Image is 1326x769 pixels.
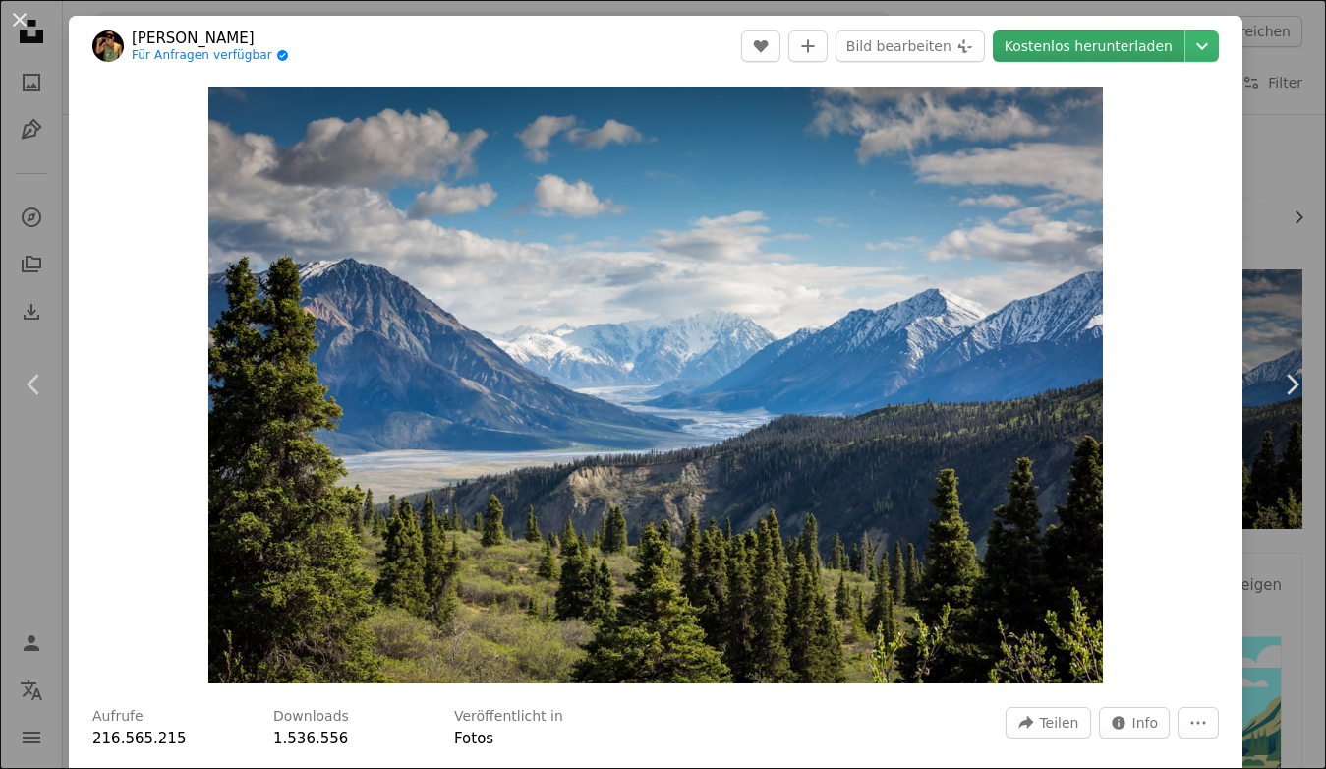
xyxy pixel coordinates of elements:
[273,707,349,727] h3: Downloads
[208,87,1104,683] button: Dieses Bild heranzoomen
[1178,707,1219,739] button: Weitere Aktionen
[454,707,563,727] h3: Veröffentlicht in
[92,707,144,727] h3: Aufrufe
[836,30,985,62] button: Bild bearbeiten
[1039,708,1078,738] span: Teilen
[92,730,186,747] span: 216.565.215
[92,30,124,62] img: Zum Profil von Kalen Emsley
[1257,290,1326,479] a: Weiter
[993,30,1184,62] a: Kostenlos herunterladen
[1099,707,1171,739] button: Statistiken zu diesem Bild
[1132,708,1159,738] span: Info
[273,730,348,747] span: 1.536.556
[208,87,1104,683] img: Grüner Berg über Gewässer
[788,30,828,62] button: Zu Kollektion hinzufügen
[1006,707,1090,739] button: Dieses Bild teilen
[741,30,780,62] button: Gefällt mir
[132,29,289,48] a: [PERSON_NAME]
[1185,30,1219,62] button: Downloadgröße auswählen
[132,48,289,64] a: Für Anfragen verfügbar
[454,730,493,747] a: Fotos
